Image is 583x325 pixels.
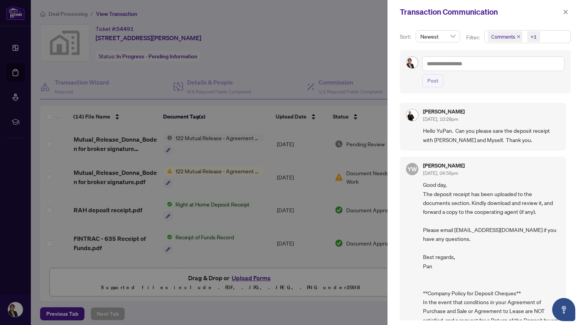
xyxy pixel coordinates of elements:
[423,109,465,114] h5: [PERSON_NAME]
[517,35,521,39] span: close
[488,31,522,42] span: Comments
[423,163,465,168] h5: [PERSON_NAME]
[400,32,413,41] p: Sort:
[408,164,417,174] span: YW
[406,57,418,68] img: Profile Icon
[420,30,455,42] span: Newest
[531,33,537,41] div: +1
[423,126,560,144] span: Hello YuPan. Can you please sare the deposit receipt with [PERSON_NAME] and Myself. Thank you.
[406,109,418,121] img: Profile Icon
[422,74,443,87] button: Post
[400,6,561,18] div: Transaction Communication
[423,116,458,122] span: [DATE], 10:28pm
[423,170,458,176] span: [DATE], 04:56pm
[563,9,568,15] span: close
[552,298,575,321] button: Open asap
[491,33,515,41] span: Comments
[466,33,481,42] p: Filter:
